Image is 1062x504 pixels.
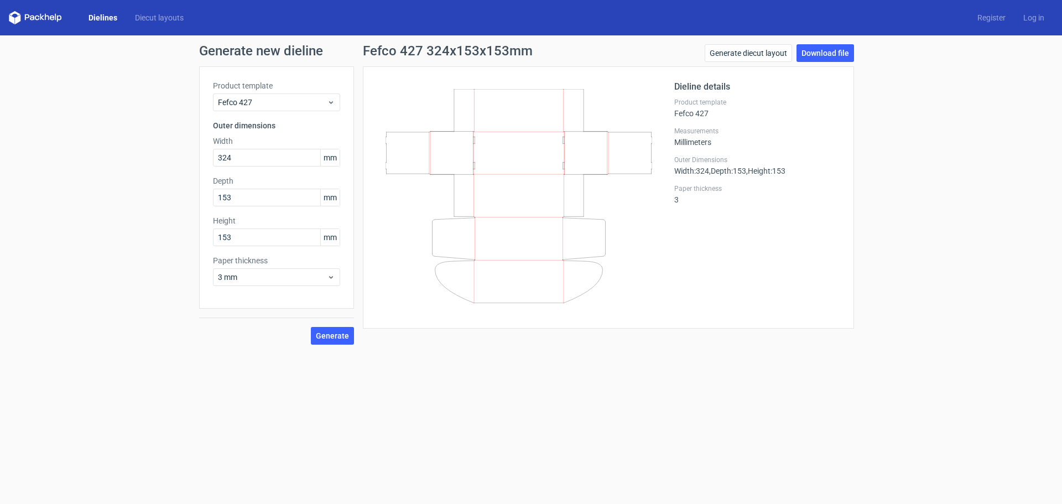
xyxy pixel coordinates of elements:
[709,167,746,175] span: , Depth : 153
[218,272,327,283] span: 3 mm
[213,255,340,266] label: Paper thickness
[796,44,854,62] a: Download file
[1014,12,1053,23] a: Log in
[674,98,840,118] div: Fefco 427
[674,167,709,175] span: Width : 324
[218,97,327,108] span: Fefco 427
[320,149,340,166] span: mm
[213,175,340,186] label: Depth
[674,80,840,93] h2: Dieline details
[746,167,785,175] span: , Height : 153
[213,215,340,226] label: Height
[674,98,840,107] label: Product template
[320,229,340,246] span: mm
[320,189,340,206] span: mm
[969,12,1014,23] a: Register
[80,12,126,23] a: Dielines
[363,44,533,58] h1: Fefco 427 324x153x153mm
[213,80,340,91] label: Product template
[674,184,840,193] label: Paper thickness
[311,327,354,345] button: Generate
[126,12,192,23] a: Diecut layouts
[213,120,340,131] h3: Outer dimensions
[674,184,840,204] div: 3
[674,155,840,164] label: Outer Dimensions
[213,136,340,147] label: Width
[705,44,792,62] a: Generate diecut layout
[674,127,840,136] label: Measurements
[316,332,349,340] span: Generate
[674,127,840,147] div: Millimeters
[199,44,863,58] h1: Generate new dieline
